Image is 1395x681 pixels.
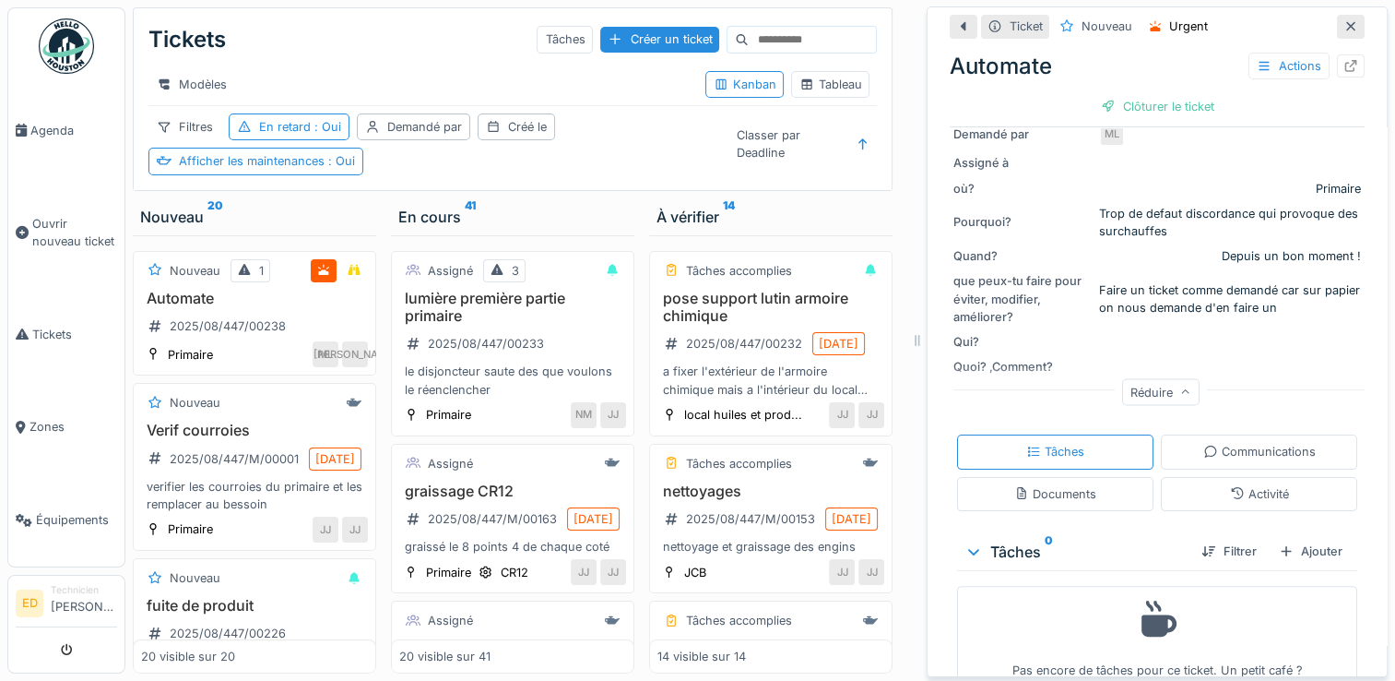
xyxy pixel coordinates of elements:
[465,206,476,228] sup: 41
[684,406,802,424] div: local huiles et prod...
[1094,94,1222,119] div: Clôturer le ticket
[16,583,117,627] a: ED Technicien[PERSON_NAME]
[953,358,1092,376] div: Quoi? ,Comment?
[8,381,124,474] a: Zones
[508,118,547,136] div: Créé le
[512,262,519,280] div: 3
[36,511,117,529] span: Équipements
[684,564,706,581] div: JCB
[537,26,593,53] div: Tâches
[1099,121,1125,147] div: ML
[8,177,124,288] a: Ouvrir nouveau ticket
[953,213,1092,231] div: Pourquoi?
[168,520,213,538] div: Primaire
[573,510,613,528] div: [DATE]
[16,590,43,617] li: ED
[141,648,235,665] div: 20 visible sur 20
[8,288,124,381] a: Tickets
[686,455,792,472] div: Tâches accomplies
[571,402,597,428] div: NM
[51,583,117,597] div: Technicien
[600,27,719,52] div: Créer un ticket
[819,335,858,352] div: [DATE]
[953,333,1092,351] div: Qui?
[428,612,473,629] div: Assigné
[950,50,1365,83] div: Automate
[953,180,1092,197] div: où?
[428,335,544,352] div: 2025/08/447/00233
[657,290,884,325] h3: pose support lutin armoire chimique
[686,335,802,352] div: 2025/08/447/00232
[207,206,223,228] sup: 20
[799,76,861,93] div: Tableau
[399,648,491,665] div: 20 visible sur 41
[51,583,117,623] li: [PERSON_NAME]
[1248,53,1330,79] div: Actions
[170,317,286,335] div: 2025/08/447/00238
[1045,541,1053,563] sup: 0
[953,272,1092,326] div: que peux-tu faire pour éviter, modifier, améliorer?
[1230,485,1289,503] div: Activité
[728,122,845,166] div: Classer par Deadline
[141,478,368,513] div: verifier les courroies du primaire et les remplacer au bessoin
[953,247,1092,265] div: Quand?
[259,118,341,136] div: En retard
[686,612,792,629] div: Tâches accomplies
[600,402,626,428] div: JJ
[141,597,368,615] h3: fuite de produit
[1316,180,1361,197] div: Primaire
[170,569,220,587] div: Nouveau
[399,290,626,325] h3: lumière première partie primaire
[32,326,117,343] span: Tickets
[179,152,355,170] div: Afficher les maintenances
[1122,378,1200,405] div: Réduire
[148,16,226,64] div: Tickets
[686,262,792,280] div: Tâches accomplies
[1082,18,1132,35] div: Nouveau
[657,648,746,665] div: 14 visible sur 14
[313,341,338,367] div: ML
[657,538,884,556] div: nettoyage et graissage des engins
[170,450,299,468] div: 2025/08/447/M/00001
[1026,443,1084,460] div: Tâches
[829,402,855,428] div: JJ
[141,290,368,307] h3: Automate
[170,262,220,280] div: Nouveau
[8,473,124,567] a: Équipements
[953,125,1092,143] div: Demandé par
[30,418,117,436] span: Zones
[969,594,1345,680] div: Pas encore de tâches pour ce ticket. Un petit café ?
[571,559,597,585] div: JJ
[1169,18,1208,35] div: Urgent
[858,559,884,585] div: JJ
[342,341,368,367] div: [PERSON_NAME]
[686,510,815,528] div: 2025/08/447/M/00153
[398,206,627,228] div: En cours
[148,113,221,140] div: Filtres
[1010,18,1043,35] div: Ticket
[832,510,871,528] div: [DATE]
[426,564,471,581] div: Primaire
[170,625,286,642] div: 2025/08/447/00226
[170,394,220,412] div: Nouveau
[829,559,855,585] div: JJ
[1014,485,1096,503] div: Documents
[311,120,341,134] span: : Oui
[313,517,338,543] div: JJ
[399,483,626,500] h3: graissage CR12
[342,517,368,543] div: JJ
[399,538,626,556] div: graissé le 8 points 4 de chaque coté
[39,18,94,74] img: Badge_color-CXgf-gQk.svg
[1271,539,1350,564] div: Ajouter
[1099,281,1361,317] div: Faire un ticket comme demandé car sur papier on nous demande d'en faire un
[656,206,885,228] div: À vérifier
[428,455,473,472] div: Assigné
[1222,247,1361,265] div: Depuis un bon moment !
[953,154,1092,172] div: Assigné à
[1203,443,1316,460] div: Communications
[858,402,884,428] div: JJ
[1099,205,1361,240] div: Trop de defaut discordance qui provoque des surchauffes
[501,564,528,581] div: CR12
[32,215,117,250] span: Ouvrir nouveau ticket
[426,406,471,424] div: Primaire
